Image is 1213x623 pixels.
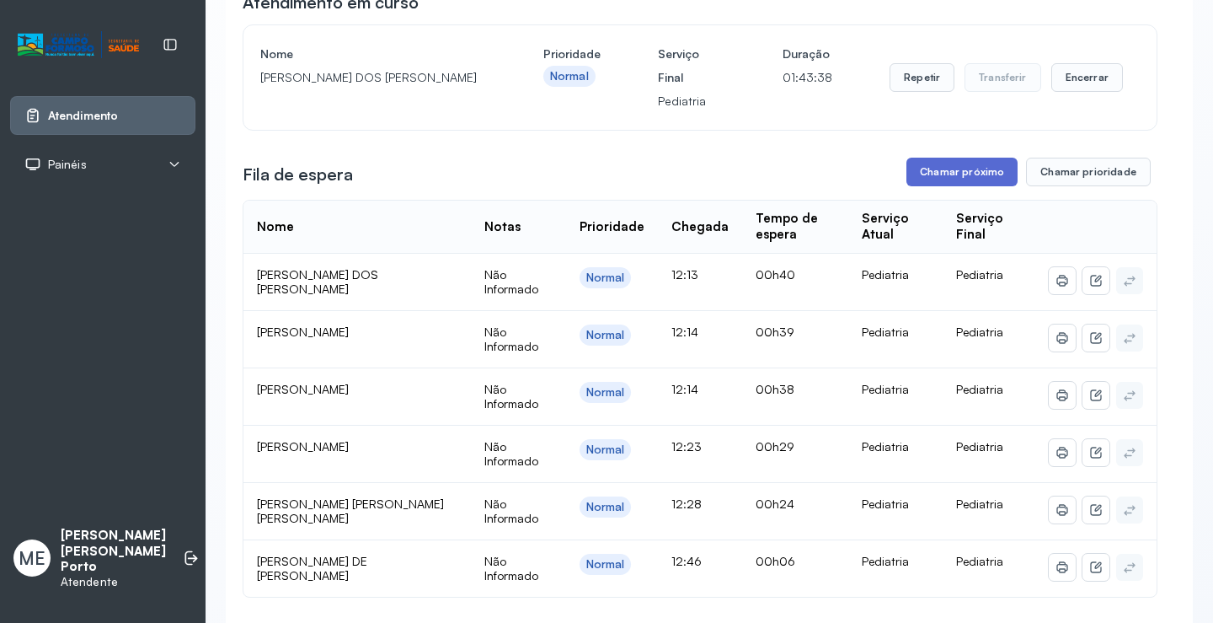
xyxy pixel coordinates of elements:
span: 12:14 [671,325,698,339]
div: Notas [484,219,521,235]
div: Pediatria [862,382,929,397]
span: 00h29 [756,439,794,454]
p: 01:43:38 [783,66,832,89]
button: Repetir [890,63,954,92]
span: Não Informado [484,497,538,526]
div: Serviço Atual [862,211,929,243]
p: [PERSON_NAME] [PERSON_NAME] Porto [61,528,166,575]
h4: Prioridade [543,42,601,66]
span: 00h39 [756,325,794,339]
div: Pediatria [862,267,929,282]
div: Normal [586,557,625,572]
span: Não Informado [484,554,538,583]
h4: Nome [260,42,486,66]
div: Prioridade [580,219,644,235]
div: Pediatria [862,497,929,512]
span: Não Informado [484,325,538,354]
span: Pediatria [956,439,1003,454]
h4: Duração [783,42,832,66]
span: Pediatria [956,497,1003,511]
h4: Serviço Final [658,42,725,89]
span: Não Informado [484,382,538,411]
span: Pediatria [956,267,1003,282]
div: Tempo de espera [756,211,835,243]
div: Pediatria [862,554,929,569]
span: [PERSON_NAME] [257,382,349,396]
button: Chamar próximo [906,158,1018,186]
h3: Fila de espera [243,163,353,186]
button: Transferir [965,63,1041,92]
div: Pediatria [862,325,929,340]
span: Pediatria [956,382,1003,396]
p: Pediatria [658,89,725,113]
button: Chamar prioridade [1026,158,1151,186]
span: 00h06 [756,554,795,568]
span: [PERSON_NAME] [PERSON_NAME] [PERSON_NAME] [257,497,444,526]
span: Pediatria [956,554,1003,568]
div: Chegada [671,219,729,235]
span: 00h40 [756,267,795,282]
span: Não Informado [484,267,538,297]
button: Encerrar [1051,63,1123,92]
div: Normal [550,69,589,83]
span: 12:46 [671,554,702,568]
div: Nome [257,219,294,235]
span: [PERSON_NAME] [257,439,349,454]
div: Normal [586,271,625,285]
span: 12:13 [671,267,698,282]
span: Painéis [48,158,87,172]
div: Normal [586,443,625,457]
span: [PERSON_NAME] DOS [PERSON_NAME] [257,267,378,297]
span: [PERSON_NAME] [257,325,349,339]
div: Pediatria [862,439,929,454]
span: 12:14 [671,382,698,396]
div: Serviço Final [956,211,1022,243]
span: ME [19,547,45,569]
div: Normal [586,500,625,514]
div: Normal [586,328,625,342]
div: Normal [586,385,625,400]
span: 00h38 [756,382,794,396]
span: 12:28 [671,497,702,511]
span: [PERSON_NAME] DE [PERSON_NAME] [257,554,367,583]
span: Não Informado [484,439,538,469]
a: Atendimento [24,107,181,124]
p: Atendente [61,575,166,589]
span: 12:23 [671,439,702,454]
span: Pediatria [956,325,1003,339]
img: Logotipo do estabelecimento [18,31,139,59]
span: Atendimento [48,109,118,123]
p: [PERSON_NAME] DOS [PERSON_NAME] [260,66,486,89]
span: 00h24 [756,497,794,511]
